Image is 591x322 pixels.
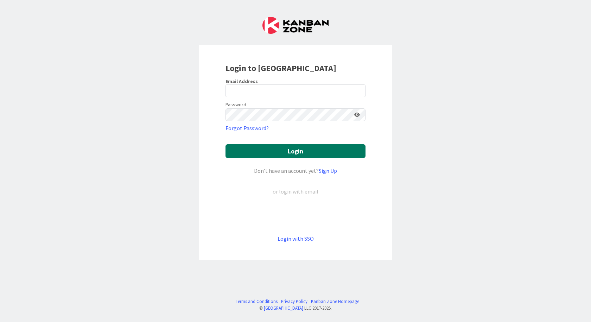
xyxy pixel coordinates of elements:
[271,187,320,196] div: or login with email
[225,166,366,175] div: Don’t have an account yet?
[225,144,366,158] button: Login
[222,207,369,223] iframe: Sign in with Google Button
[281,298,307,305] a: Privacy Policy
[262,17,329,34] img: Kanban Zone
[225,78,258,84] label: Email Address
[311,298,359,305] a: Kanban Zone Homepage
[319,167,337,174] a: Sign Up
[232,305,359,311] div: © LLC 2017- 2025 .
[225,63,336,74] b: Login to [GEOGRAPHIC_DATA]
[278,235,314,242] a: Login with SSO
[225,101,246,108] label: Password
[264,305,303,311] a: [GEOGRAPHIC_DATA]
[225,124,269,132] a: Forgot Password?
[236,298,278,305] a: Terms and Conditions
